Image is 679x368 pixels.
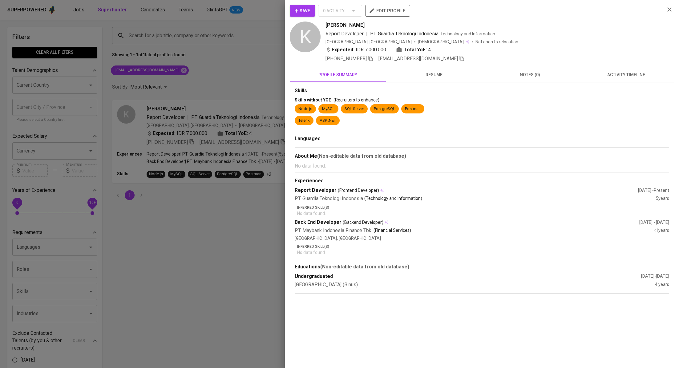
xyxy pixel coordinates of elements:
div: Telerik [298,118,310,124]
b: (Non-editable data from old database) [317,153,406,159]
p: Inferred Skill(s) [297,244,669,249]
span: PT. Guardia Teknologi Indonesia [370,31,439,37]
p: Inferred Skill(s) [297,205,669,210]
a: edit profile [365,8,410,13]
p: (Financial Services) [374,227,411,234]
span: Report Developer [325,31,364,37]
div: [GEOGRAPHIC_DATA], [GEOGRAPHIC_DATA] [325,39,412,45]
b: Expected: [332,46,354,53]
div: K [290,22,321,52]
div: Postman [405,106,421,112]
div: Experiences [295,177,669,184]
div: Educations [295,263,669,271]
span: (Backend Developer) [343,219,383,225]
button: edit profile [365,5,410,17]
span: Technology and Information [440,31,495,36]
b: Total YoE: [404,46,427,53]
div: 4 years [655,281,669,288]
div: SQL Server [345,106,364,112]
span: Skills without YOE [295,97,331,102]
span: resume [390,71,478,79]
span: [PHONE_NUMBER] [325,56,367,61]
div: IDR 7.000.000 [325,46,386,53]
span: | [366,30,368,38]
span: (Recruiters to enhance) [333,97,379,102]
div: Node.js [298,106,312,112]
span: Save [295,7,310,15]
div: ASP .NET [320,118,336,124]
div: <1 years [653,227,669,234]
div: 5 years [656,195,669,202]
span: profile summary [293,71,382,79]
div: [DATE] - [DATE] [639,219,669,225]
div: Languages [295,135,669,142]
b: (Non-editable data from old database) [320,264,409,270]
span: (Frontend Developer) [338,187,379,193]
p: No data found. [297,249,669,255]
div: Report Developer [295,187,638,194]
span: activity timeline [582,71,670,79]
span: notes (0) [486,71,574,79]
p: No data found. [297,210,669,216]
span: [DATE] - [DATE] [641,274,669,279]
button: Save [290,5,315,17]
div: Skills [295,87,669,94]
p: Not open to relocation [475,39,518,45]
div: MySQL [322,106,335,112]
div: PostgreSQL [374,106,395,112]
div: About Me [295,152,669,160]
div: PT. Maybank Indonesia Finance Tbk. [295,227,653,234]
p: No data found. [295,162,669,170]
span: [PERSON_NAME] [325,22,365,29]
div: [GEOGRAPHIC_DATA] (Binus) [295,281,655,288]
span: [EMAIL_ADDRESS][DOMAIN_NAME] [378,56,458,61]
div: Back End Developer [295,219,639,226]
span: 4 [428,46,431,53]
span: [DEMOGRAPHIC_DATA] [418,39,465,45]
p: (Technology and Information) [364,195,422,202]
div: PT. Guardia Teknologi Indonesia [295,195,656,202]
div: [DATE] - Present [638,187,669,193]
p: [GEOGRAPHIC_DATA], [GEOGRAPHIC_DATA] [295,235,669,241]
div: Undergraduated [295,273,641,280]
span: edit profile [370,7,405,15]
